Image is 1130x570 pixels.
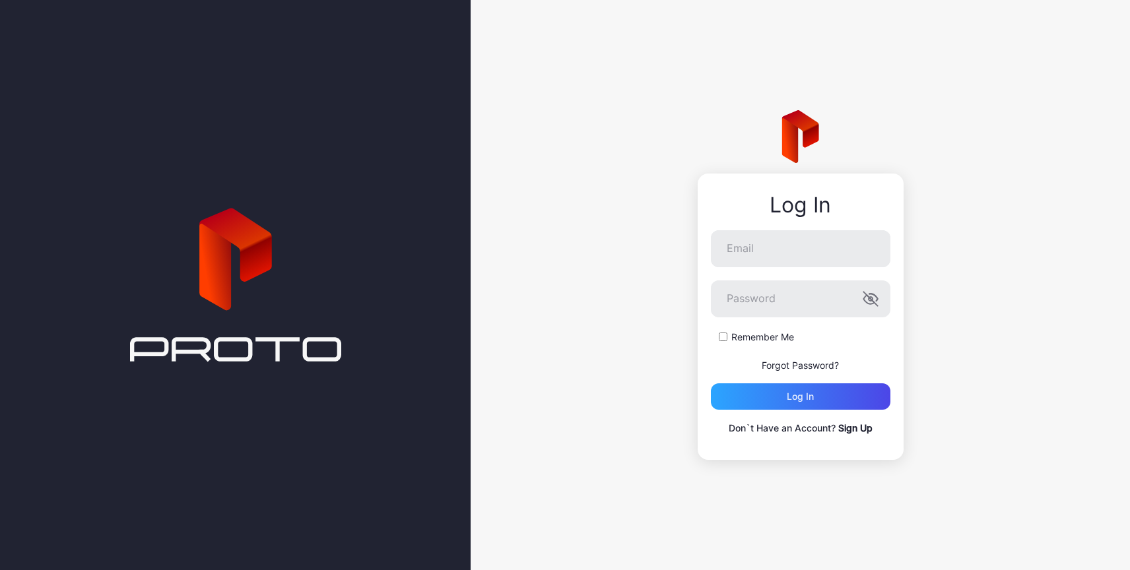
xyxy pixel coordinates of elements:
a: Forgot Password? [762,360,839,371]
a: Sign Up [838,422,873,433]
div: Log in [787,391,814,402]
button: Log in [711,383,890,410]
input: Email [711,230,890,267]
button: Password [863,291,879,307]
label: Remember Me [731,331,794,344]
p: Don`t Have an Account? [711,420,890,436]
input: Password [711,280,890,317]
div: Log In [711,193,890,217]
